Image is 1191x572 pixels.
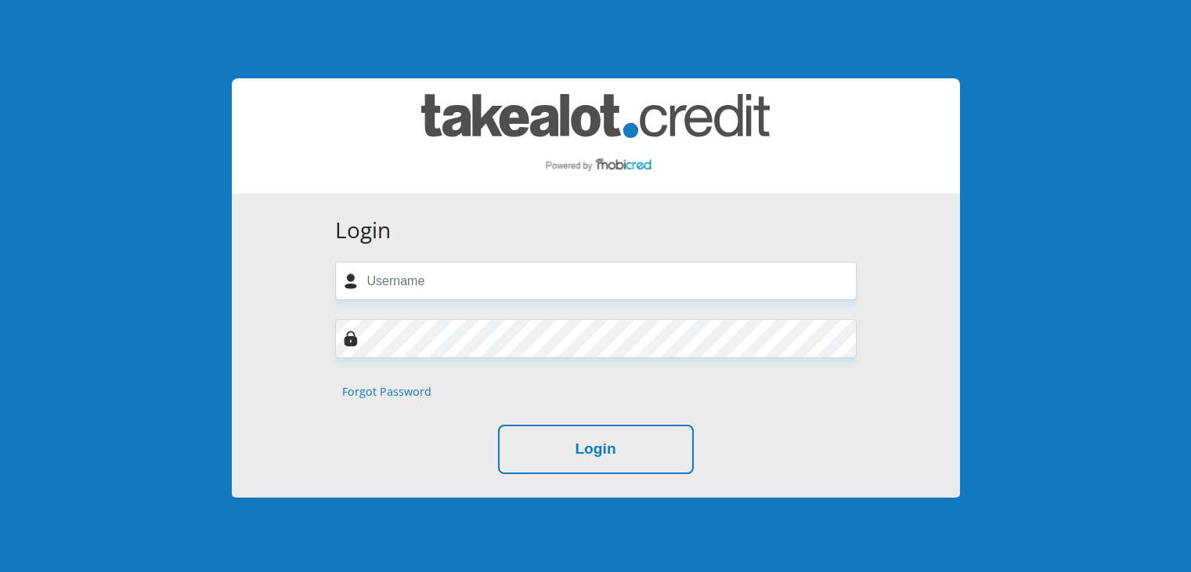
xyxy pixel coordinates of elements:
img: takealot_credit logo [421,94,770,178]
img: user-icon image [343,273,359,289]
button: Login [498,425,694,474]
input: Username [335,262,857,300]
a: Forgot Password [342,383,431,400]
h3: Login [335,217,857,244]
img: Image [343,331,359,346]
